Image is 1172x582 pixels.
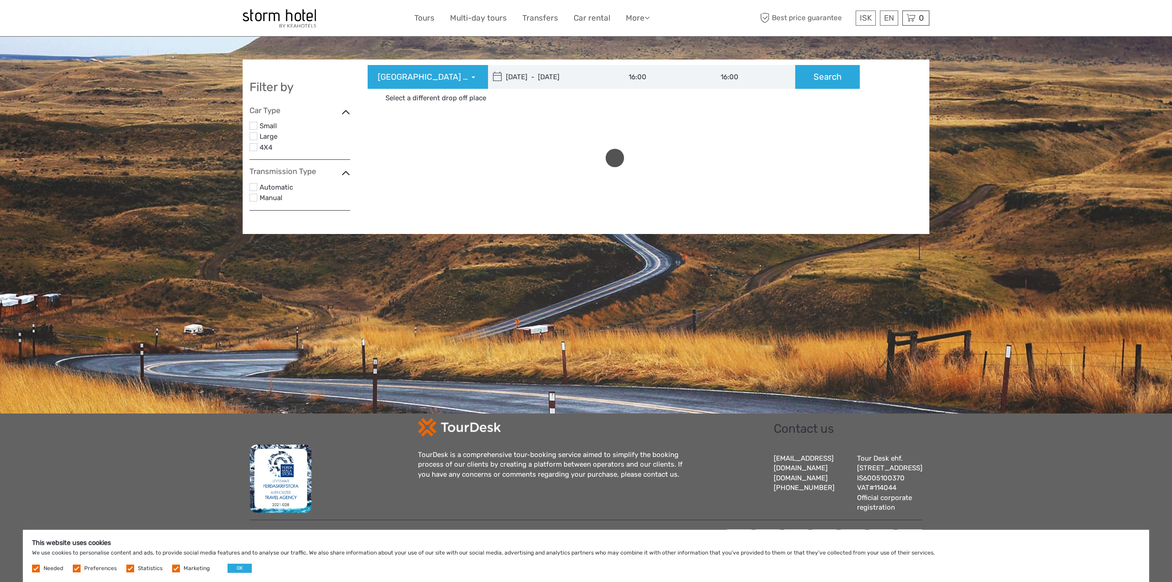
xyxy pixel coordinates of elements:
button: OK [228,564,252,573]
a: Tours [414,11,434,25]
button: [GEOGRAPHIC_DATA] Downtown ([GEOGRAPHIC_DATA] 5) [368,65,488,89]
p: We're away right now. Please check back later! [13,16,103,23]
img: 100-ccb843ef-9ccf-4a27-8048-e049ba035d15_logo_small.jpg [243,9,316,27]
a: Transfers [522,11,558,25]
span: ISK [860,13,872,22]
a: Car rental [574,11,610,25]
label: Small [260,120,350,132]
div: We use cookies to personalise content and ads, to provide social media features and to analyse ou... [23,530,1149,582]
span: [GEOGRAPHIC_DATA] Downtown ([GEOGRAPHIC_DATA] 5) [378,71,469,83]
label: 4X4 [260,142,350,154]
input: Choose a pickup and return date [488,65,612,89]
span: 0 [917,13,925,22]
label: Preferences [84,565,117,572]
h4: Transmission Type [250,167,350,176]
p: © [DATE] - [DATE] Tourdesk. All Rights Reserved. [250,529,407,565]
button: Search [795,65,860,89]
input: Pick up time [611,65,703,89]
a: [DOMAIN_NAME] [774,474,828,482]
img: td-logo-white.png [418,418,501,436]
img: fms.png [250,444,312,513]
h2: Filter by [250,80,350,95]
input: Drop off time [703,65,795,89]
div: EN [880,11,898,26]
label: Automatic [260,182,350,194]
h4: Car Type [250,106,350,115]
img: accepted cards [727,529,922,544]
a: More [626,11,650,25]
div: TourDesk is a comprehensive tour-booking service aimed to simplify the booking process of our cli... [418,450,693,479]
label: Marketing [184,565,210,572]
label: Large [260,131,350,143]
label: Manual [260,192,350,204]
a: Select a different drop off place [382,93,490,103]
label: Needed [43,565,63,572]
h2: Contact us [774,422,923,436]
span: Best price guarantee [758,11,853,26]
button: Open LiveChat chat widget [105,14,116,25]
div: Tour Desk ehf. [STREET_ADDRESS] IS6005100370 VAT#114044 [857,454,922,513]
a: Multi-day tours [450,11,507,25]
h5: This website uses cookies [32,539,1140,547]
a: Official corporate registration [857,494,912,511]
div: [EMAIL_ADDRESS][DOMAIN_NAME] [PHONE_NUMBER] [774,454,848,513]
label: Statistics [138,565,163,572]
